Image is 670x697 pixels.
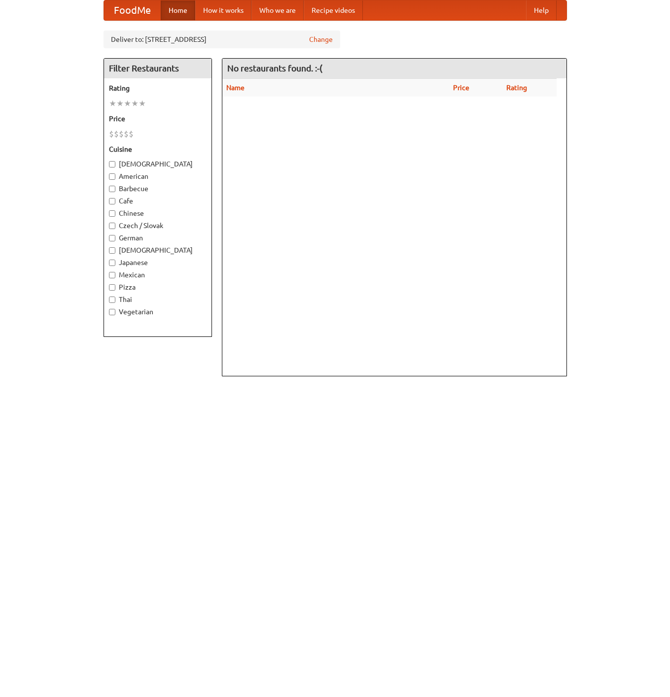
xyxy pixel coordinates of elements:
[109,223,115,229] input: Czech / Slovak
[116,98,124,109] li: ★
[309,34,333,44] a: Change
[304,0,363,20] a: Recipe videos
[109,235,115,241] input: German
[109,161,115,167] input: [DEMOGRAPHIC_DATA]
[131,98,139,109] li: ★
[109,307,207,317] label: Vegetarian
[109,171,207,181] label: American
[109,114,207,124] h5: Price
[104,59,212,78] h4: Filter Restaurants
[109,173,115,180] input: American
[109,196,207,206] label: Cafe
[104,31,340,48] div: Deliver to: [STREET_ADDRESS]
[109,272,115,278] input: Mexican
[109,245,207,255] label: [DEMOGRAPHIC_DATA]
[109,297,115,303] input: Thai
[109,198,115,204] input: Cafe
[109,210,115,217] input: Chinese
[453,84,469,92] a: Price
[109,260,115,266] input: Japanese
[109,159,207,169] label: [DEMOGRAPHIC_DATA]
[109,221,207,231] label: Czech / Slovak
[104,0,161,20] a: FoodMe
[129,129,134,139] li: $
[109,247,115,254] input: [DEMOGRAPHIC_DATA]
[161,0,195,20] a: Home
[109,129,114,139] li: $
[109,284,115,291] input: Pizza
[109,270,207,280] label: Mexican
[226,84,245,92] a: Name
[109,208,207,218] label: Chinese
[506,84,527,92] a: Rating
[114,129,119,139] li: $
[124,129,129,139] li: $
[109,144,207,154] h5: Cuisine
[109,295,207,304] label: Thai
[526,0,557,20] a: Help
[227,64,322,73] ng-pluralize: No restaurants found. :-(
[109,186,115,192] input: Barbecue
[195,0,251,20] a: How it works
[109,83,207,93] h5: Rating
[251,0,304,20] a: Who we are
[124,98,131,109] li: ★
[109,309,115,315] input: Vegetarian
[109,258,207,267] label: Japanese
[109,184,207,194] label: Barbecue
[119,129,124,139] li: $
[109,282,207,292] label: Pizza
[139,98,146,109] li: ★
[109,233,207,243] label: German
[109,98,116,109] li: ★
